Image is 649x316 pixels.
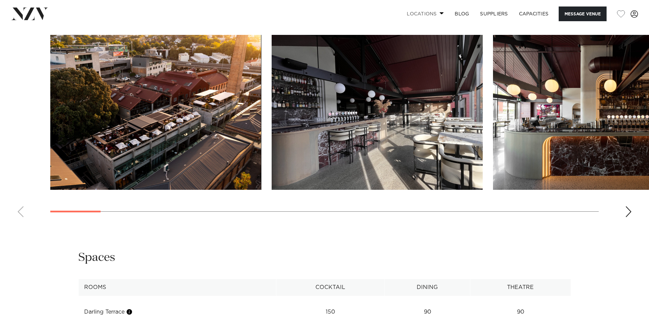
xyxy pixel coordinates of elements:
a: Locations [401,6,449,21]
th: Theatre [470,279,571,296]
swiper-slide: 2 / 27 [272,35,483,190]
swiper-slide: 1 / 27 [50,35,261,190]
a: BLOG [449,6,475,21]
img: The bar at Darling on Drake in Auckland [272,35,483,190]
h2: Spaces [78,250,115,265]
a: Capacities [514,6,554,21]
img: nzv-logo.png [11,8,48,20]
th: Cocktail [276,279,385,296]
th: Dining [385,279,470,296]
a: SUPPLIERS [475,6,513,21]
button: Message Venue [559,6,607,21]
img: Aerial view of Darling on Drake [50,35,261,190]
th: Rooms [78,279,276,296]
